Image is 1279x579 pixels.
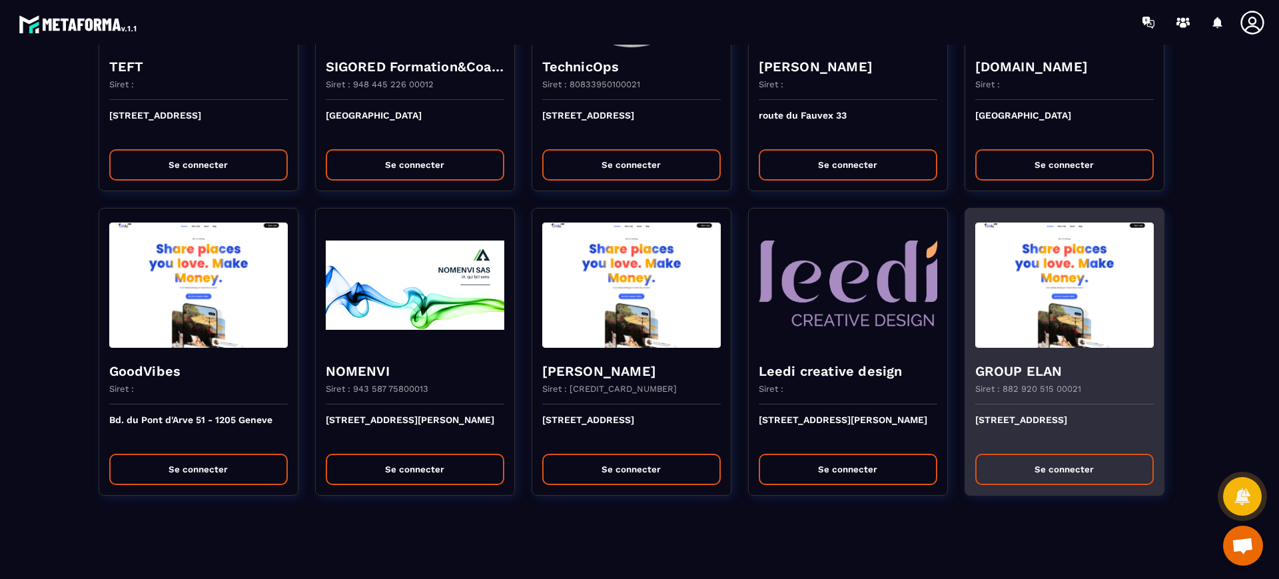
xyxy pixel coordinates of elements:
h4: SIGORED Formation&Coaching [326,57,504,76]
p: Siret : [109,79,134,89]
p: [STREET_ADDRESS] [975,414,1154,444]
p: Bd. du Pont d'Arve 51 - 1205 Geneve [109,414,288,444]
button: Se connecter [975,454,1154,485]
h4: [PERSON_NAME] [542,362,721,380]
button: Se connecter [109,149,288,181]
p: [STREET_ADDRESS][PERSON_NAME] [759,414,937,444]
button: Se connecter [326,149,504,181]
img: funnel-background [975,219,1154,352]
p: Siret : [759,384,783,394]
p: Siret : 882 920 515 00021 [975,384,1081,394]
p: Siret : 80833950100021 [542,79,640,89]
p: Siret : 943 587 75800013 [326,384,428,394]
button: Se connecter [109,454,288,485]
p: Siret : [109,384,134,394]
button: Se connecter [759,149,937,181]
button: Se connecter [759,454,937,485]
h4: GROUP ELAN [975,362,1154,380]
button: Se connecter [542,149,721,181]
p: Siret : [CREDIT_CARD_NUMBER] [542,384,677,394]
p: [STREET_ADDRESS] [109,110,288,139]
h4: TEFT [109,57,288,76]
button: Se connecter [975,149,1154,181]
p: Siret : [759,79,783,89]
p: [GEOGRAPHIC_DATA] [326,110,504,139]
h4: [PERSON_NAME] [759,57,937,76]
button: Se connecter [542,454,721,485]
p: [STREET_ADDRESS] [542,110,721,139]
img: funnel-background [326,219,504,352]
h4: NOMENVI [326,362,504,380]
p: [STREET_ADDRESS][PERSON_NAME] [326,414,504,444]
p: Siret : 948 445 226 00012 [326,79,434,89]
img: funnel-background [759,219,937,352]
p: [GEOGRAPHIC_DATA] [975,110,1154,139]
img: funnel-background [542,219,721,352]
p: route du Fauvex 33 [759,110,937,139]
h4: TechnicOps [542,57,721,76]
button: Se connecter [326,454,504,485]
img: logo [19,12,139,36]
a: Ouvrir le chat [1223,526,1263,566]
h4: Leedi creative design [759,362,937,380]
p: Siret : [975,79,1000,89]
img: funnel-background [109,219,288,352]
h4: GoodVibes [109,362,288,380]
p: [STREET_ADDRESS] [542,414,721,444]
h4: [DOMAIN_NAME] [975,57,1154,76]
